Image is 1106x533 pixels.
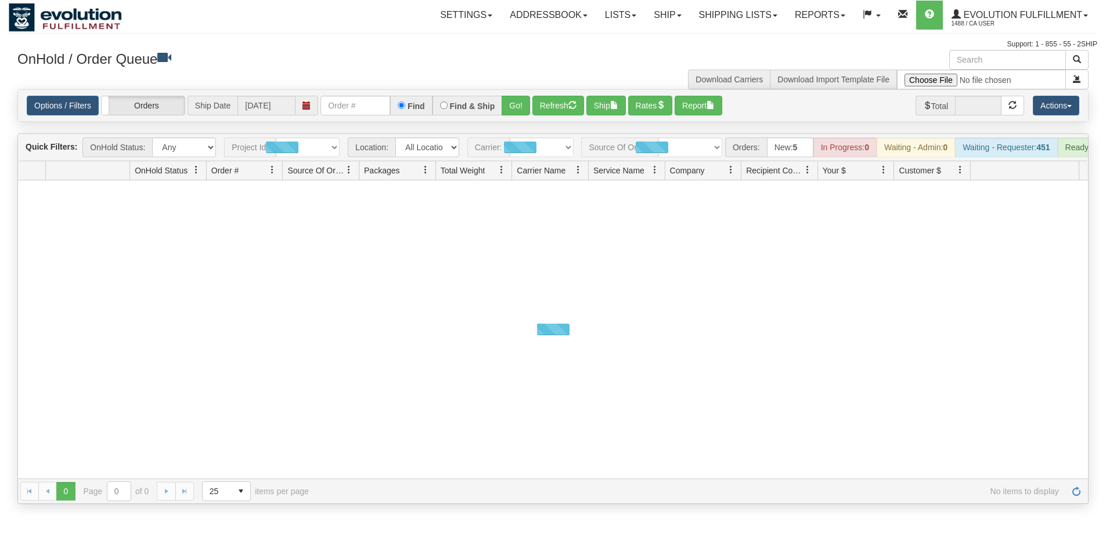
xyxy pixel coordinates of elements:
span: Page 0 [56,482,75,501]
a: Options / Filters [27,96,99,115]
strong: 451 [1036,143,1050,152]
label: Find [408,102,425,110]
a: Reports [786,1,854,30]
span: Orders: [725,137,767,157]
div: Support: 1 - 855 - 55 - 2SHIP [9,39,1097,49]
img: logo1488.jpg [9,3,122,32]
a: Customer $ filter column settings [950,160,970,180]
span: Source Of Order [287,165,344,176]
button: Ship [586,96,626,115]
a: Source Of Order filter column settings [339,160,359,180]
span: Location: [348,137,395,157]
span: OnHold Status [135,165,188,176]
strong: 0 [943,143,948,152]
a: Ship [645,1,690,30]
a: Shipping lists [690,1,786,30]
span: Page sizes drop down [202,481,251,501]
a: Total Weight filter column settings [492,160,511,180]
a: Evolution Fulfillment 1488 / CA User [943,1,1097,30]
a: OnHold Status filter column settings [186,160,206,180]
a: Refresh [1067,482,1086,501]
span: Your $ [823,165,846,176]
a: Carrier Name filter column settings [568,160,588,180]
button: Report [675,96,722,115]
a: Order # filter column settings [262,160,282,180]
span: Packages [364,165,399,176]
div: Waiting - Requester: [955,137,1057,157]
span: Total [916,96,956,115]
span: 25 [210,485,225,497]
span: Ship Date [188,96,237,115]
h3: OnHold / Order Queue [17,50,545,67]
span: Carrier Name [517,165,565,176]
label: Find & Ship [450,102,495,110]
label: Quick Filters: [26,141,77,153]
a: Download Carriers [696,75,763,84]
span: Page of 0 [84,481,149,501]
button: Rates [628,96,673,115]
a: Download Import Template File [777,75,889,84]
span: Customer $ [899,165,941,176]
button: Go! [502,96,530,115]
div: Waiting - Admin: [877,137,955,157]
input: Import [897,70,1066,89]
a: Packages filter column settings [416,160,435,180]
button: Refresh [532,96,584,115]
button: Actions [1033,96,1079,115]
input: Order # [320,96,390,115]
span: Recipient Country [746,165,803,176]
span: items per page [202,481,309,501]
a: Service Name filter column settings [645,160,665,180]
span: OnHold Status: [82,137,152,157]
span: Total Weight [441,165,485,176]
div: New: [767,137,813,157]
strong: 0 [864,143,869,152]
span: No items to display [325,487,1059,496]
button: Search [1065,50,1089,70]
span: Company [670,165,705,176]
strong: 5 [793,143,798,152]
a: Addressbook [501,1,596,30]
div: grid toolbar [18,134,1088,161]
span: Order # [211,165,239,176]
a: Your $ filter column settings [874,160,894,180]
div: In Progress: [813,137,877,157]
a: Company filter column settings [721,160,741,180]
span: 1488 / CA User [952,18,1039,30]
span: select [232,482,250,501]
a: Settings [431,1,501,30]
a: Recipient Country filter column settings [798,160,817,180]
label: Orders [102,96,185,115]
input: Search [949,50,1066,70]
span: Evolution Fulfillment [961,10,1082,20]
span: Service Name [593,165,644,176]
a: Lists [596,1,645,30]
